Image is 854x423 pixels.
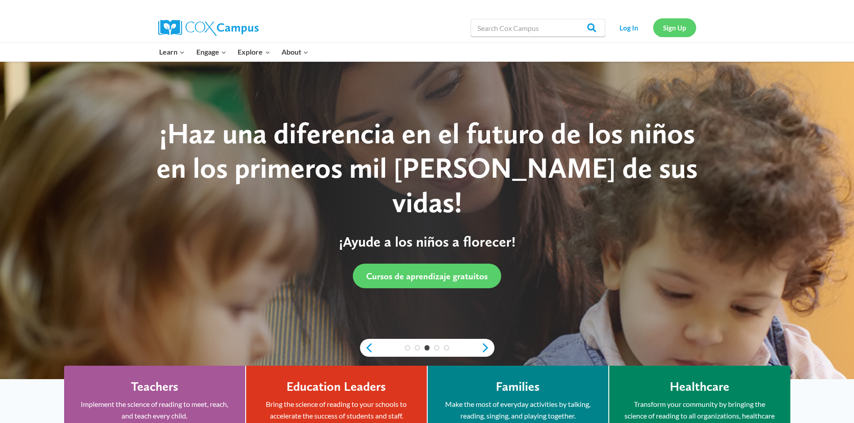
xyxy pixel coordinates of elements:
[158,20,259,36] img: Cox Campus
[147,233,707,250] p: ¡Ayude a los niños a florecer!
[286,379,386,394] h4: Education Leaders
[405,345,410,350] a: 1
[481,342,494,353] a: next
[78,398,232,421] p: Implement the science of reading to meet, reach, and teach every child.
[366,271,488,282] span: Cursos de aprendizaje gratuitos
[444,345,449,350] a: 5
[415,345,420,350] a: 2
[154,43,191,61] button: Child menu of Learn
[441,398,595,421] p: Make the most of everyday activities by talking, reading, singing, and playing together.
[425,345,430,350] a: 3
[260,398,413,421] p: Bring the science of reading to your schools to accelerate the success of students and staff.
[154,43,314,61] nav: Primary Navigation
[653,18,696,37] a: Sign Up
[360,339,494,357] div: content slider buttons
[670,379,729,394] h4: Healthcare
[610,18,696,37] nav: Secondary Navigation
[232,43,276,61] button: Child menu of Explore
[276,43,314,61] button: Child menu of About
[434,345,439,350] a: 4
[131,379,178,394] h4: Teachers
[496,379,540,394] h4: Families
[191,43,232,61] button: Child menu of Engage
[147,116,707,219] div: ¡Haz una diferencia en el futuro de los niños en los primeros mil [PERSON_NAME] de sus vidas!
[610,18,649,37] a: Log In
[353,264,501,288] a: Cursos de aprendizaje gratuitos
[360,342,373,353] a: previous
[471,19,605,37] input: Search Cox Campus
